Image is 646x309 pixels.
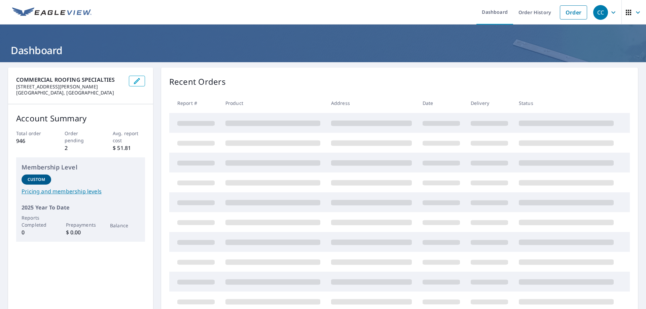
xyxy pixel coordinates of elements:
p: 2025 Year To Date [22,203,140,211]
p: Total order [16,130,48,137]
p: Avg. report cost [113,130,145,144]
th: Status [513,93,619,113]
a: Pricing and membership levels [22,187,140,195]
p: COMMERCIAL ROOFING SPECIALTIES [16,76,123,84]
th: Date [417,93,465,113]
p: Custom [28,177,45,183]
p: [GEOGRAPHIC_DATA], [GEOGRAPHIC_DATA] [16,90,123,96]
a: Order [560,5,587,20]
p: Recent Orders [169,76,226,88]
p: Order pending [65,130,97,144]
h1: Dashboard [8,43,638,57]
p: 0 [22,228,51,236]
img: EV Logo [12,7,92,17]
p: [STREET_ADDRESS][PERSON_NAME] [16,84,123,90]
p: Balance [110,222,140,229]
th: Address [326,93,417,113]
p: Account Summary [16,112,145,124]
p: Reports Completed [22,214,51,228]
th: Report # [169,93,220,113]
p: Membership Level [22,163,140,172]
th: Delivery [465,93,513,113]
p: 946 [16,137,48,145]
p: Prepayments [66,221,96,228]
p: $ 51.81 [113,144,145,152]
div: CC [593,5,608,20]
p: $ 0.00 [66,228,96,236]
th: Product [220,93,326,113]
p: 2 [65,144,97,152]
